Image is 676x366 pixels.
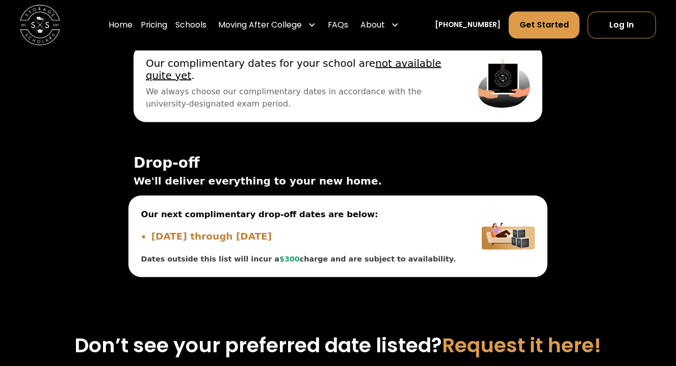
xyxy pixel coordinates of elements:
a: Get Started [509,12,579,39]
li: [DATE] through [DATE] [151,229,457,244]
div: About [356,11,403,39]
a: FAQs [328,11,349,39]
span: Our complimentary dates for your school are . [146,57,454,82]
div: Moving After College [218,19,302,31]
a: Pricing [141,11,167,39]
img: Storage Scholars main logo [20,5,60,45]
img: Delivery Image [482,208,535,265]
span: We always choose our complimentary dates in accordance with the university-designated exam period. [146,86,454,110]
a: Home [109,11,133,39]
span: Drop-off [134,155,542,171]
span: We'll deliver everything to your new home. [134,173,542,189]
div: About [360,19,385,31]
div: Moving After College [215,11,320,39]
img: Pickup Image [478,57,530,110]
a: Log In [588,12,656,39]
span: Request it here! [442,332,602,360]
a: Schools [175,11,206,39]
span: Our next complimentary drop-off dates are below: [141,208,457,221]
div: Dates outside this list will incur a charge and are subject to availability. [141,254,457,265]
span: $300 [279,255,300,263]
h3: Don’t see your preferred date listed? [34,334,642,358]
u: not available quite yet [146,57,441,82]
a: [PHONE_NUMBER] [435,20,501,31]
